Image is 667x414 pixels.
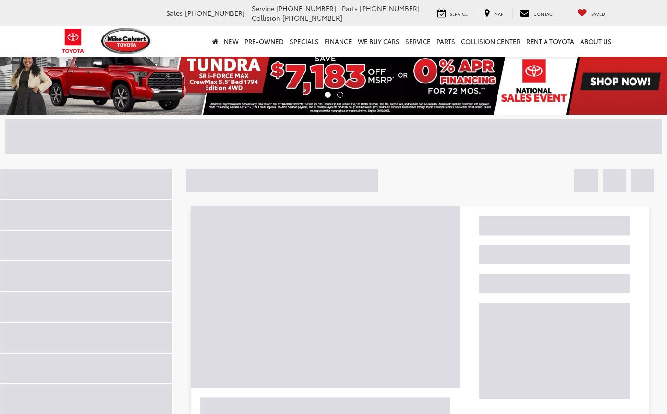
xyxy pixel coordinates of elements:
[450,11,468,17] span: Service
[282,13,342,23] span: [PHONE_NUMBER]
[287,26,322,57] a: Specials
[101,28,152,54] img: Mike Calvert Toyota
[360,3,420,13] span: [PHONE_NUMBER]
[242,26,287,57] a: Pre-Owned
[434,26,458,57] a: Parts
[591,11,605,17] span: Saved
[355,26,402,57] a: WE BUY CARS
[534,11,555,17] span: Contact
[430,8,475,19] a: Service
[523,26,577,57] a: Rent a Toyota
[209,26,221,57] a: Home
[221,26,242,57] a: New
[494,11,503,17] span: Map
[342,3,358,13] span: Parts
[458,26,523,57] a: Collision Center
[322,26,355,57] a: Finance
[252,3,274,13] span: Service
[402,26,434,57] a: Service
[477,8,510,19] a: Map
[570,8,612,19] a: My Saved Vehicles
[276,3,336,13] span: [PHONE_NUMBER]
[512,8,562,19] a: Contact
[55,25,91,57] img: Toyota
[577,26,615,57] a: About Us
[185,8,245,18] span: [PHONE_NUMBER]
[252,13,280,23] span: Collision
[166,8,183,18] span: Sales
